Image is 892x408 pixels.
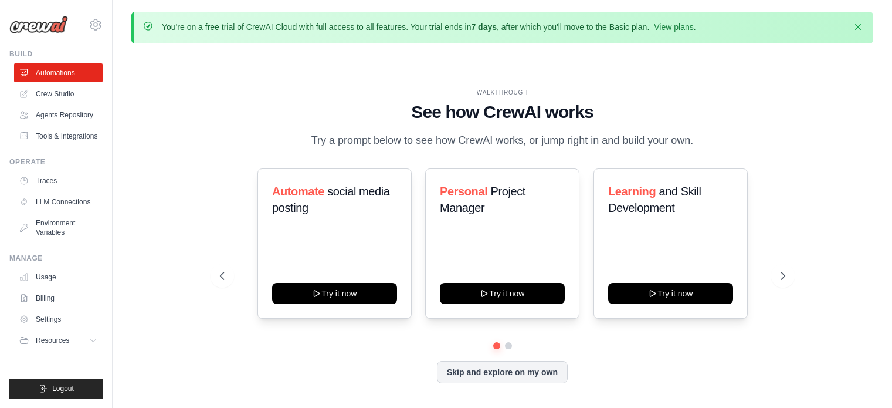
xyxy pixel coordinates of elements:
[471,22,497,32] strong: 7 days
[14,85,103,103] a: Crew Studio
[440,185,525,214] span: Project Manager
[220,88,785,97] div: WALKTHROUGH
[9,16,68,33] img: Logo
[14,310,103,329] a: Settings
[306,132,700,149] p: Try a prompt below to see how CrewAI works, or jump right in and build your own.
[272,185,324,198] span: Automate
[14,214,103,242] a: Environment Variables
[608,185,701,214] span: and Skill Development
[272,185,390,214] span: social media posting
[14,193,103,211] a: LLM Connections
[14,171,103,190] a: Traces
[162,21,696,33] p: You're on a free trial of CrewAI Cloud with full access to all features. Your trial ends in , aft...
[440,283,565,304] button: Try it now
[14,268,103,286] a: Usage
[9,254,103,263] div: Manage
[608,185,656,198] span: Learning
[9,157,103,167] div: Operate
[14,289,103,308] a: Billing
[14,331,103,350] button: Resources
[437,361,568,383] button: Skip and explore on my own
[14,127,103,146] a: Tools & Integrations
[36,336,69,345] span: Resources
[14,63,103,82] a: Automations
[608,283,733,304] button: Try it now
[14,106,103,124] a: Agents Repository
[9,49,103,59] div: Build
[9,379,103,399] button: Logout
[52,384,74,393] span: Logout
[220,102,785,123] h1: See how CrewAI works
[654,22,693,32] a: View plans
[440,185,487,198] span: Personal
[272,283,397,304] button: Try it now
